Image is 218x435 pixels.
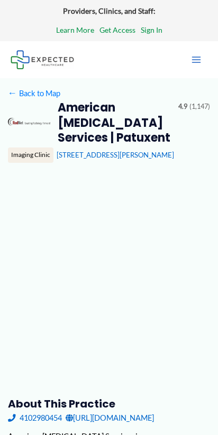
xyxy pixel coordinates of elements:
[56,23,94,37] a: Learn More
[8,88,17,98] span: ←
[11,50,74,69] img: Expected Healthcare Logo - side, dark font, small
[63,6,156,15] strong: Providers, Clinics, and Staff:
[58,100,171,145] h2: American [MEDICAL_DATA] Services | Patuxent
[8,147,53,162] div: Imaging Clinic
[99,23,135,37] a: Get Access
[8,411,62,425] a: 4102980454
[8,397,211,411] h3: About this practice
[66,411,154,425] a: [URL][DOMAIN_NAME]
[178,100,187,113] span: 4.9
[141,23,162,37] a: Sign In
[185,49,207,71] button: Main menu toggle
[189,100,210,113] span: (1,147)
[8,86,60,100] a: ←Back to Map
[57,151,174,159] a: [STREET_ADDRESS][PERSON_NAME]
